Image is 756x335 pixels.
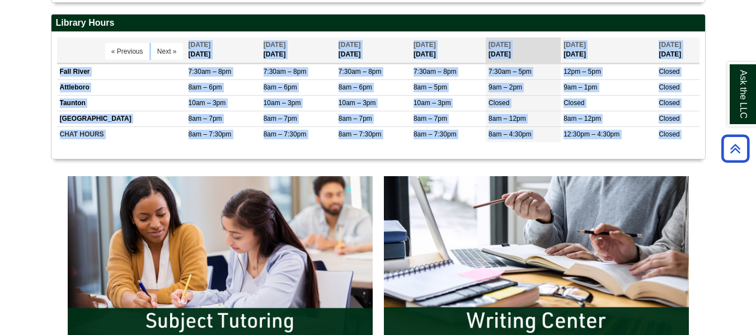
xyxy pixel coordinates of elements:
span: 8am – 7:30pm [189,130,232,138]
th: [DATE] [336,37,411,63]
td: [GEOGRAPHIC_DATA] [57,111,186,127]
span: 8am – 4:30pm [489,130,532,138]
span: 8am – 7:30pm [339,130,382,138]
span: [DATE] [189,41,211,49]
span: 7:30am – 8pm [339,68,382,76]
span: 8am – 7pm [264,115,297,122]
span: Closed [659,83,679,91]
span: 8am – 7pm [414,115,447,122]
span: Closed [659,115,679,122]
span: 7:30am – 5pm [489,68,532,76]
span: 7:30am – 8pm [189,68,232,76]
th: [DATE] [411,37,486,63]
td: Taunton [57,95,186,111]
td: Attleboro [57,79,186,95]
h2: Library Hours [51,15,705,32]
span: 8am – 7:30pm [414,130,457,138]
span: 8am – 7pm [339,115,372,122]
th: [DATE] [656,37,699,63]
span: [DATE] [264,41,286,49]
span: 10am – 3pm [414,99,451,107]
span: 10am – 3pm [339,99,376,107]
button: Next » [151,43,183,60]
span: 12:30pm – 4:30pm [564,130,619,138]
span: 8am – 6pm [189,83,222,91]
span: [DATE] [659,41,681,49]
span: [DATE] [339,41,361,49]
th: [DATE] [486,37,561,63]
span: Closed [489,99,509,107]
span: 8am – 5pm [414,83,447,91]
span: 8am – 12pm [564,115,601,122]
th: [DATE] [186,37,261,63]
span: 9am – 2pm [489,83,522,91]
span: Closed [659,68,679,76]
span: 7:30am – 8pm [414,68,457,76]
span: [DATE] [414,41,436,49]
button: « Previous [105,43,149,60]
a: Back to Top [717,141,753,156]
span: 8am – 6pm [339,83,372,91]
span: 12pm – 5pm [564,68,601,76]
span: [DATE] [489,41,511,49]
span: 8am – 7pm [189,115,222,122]
span: 8am – 6pm [264,83,297,91]
span: [DATE] [564,41,586,49]
th: [DATE] [561,37,656,63]
span: 7:30am – 8pm [264,68,307,76]
span: Closed [659,99,679,107]
span: Closed [564,99,584,107]
span: 8am – 7:30pm [264,130,307,138]
th: [DATE] [261,37,336,63]
span: Closed [659,130,679,138]
td: CHAT HOURS [57,127,186,143]
span: 8am – 12pm [489,115,526,122]
td: Fall River [57,64,186,79]
span: 10am – 3pm [189,99,226,107]
span: 10am – 3pm [264,99,301,107]
span: 9am – 1pm [564,83,597,91]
